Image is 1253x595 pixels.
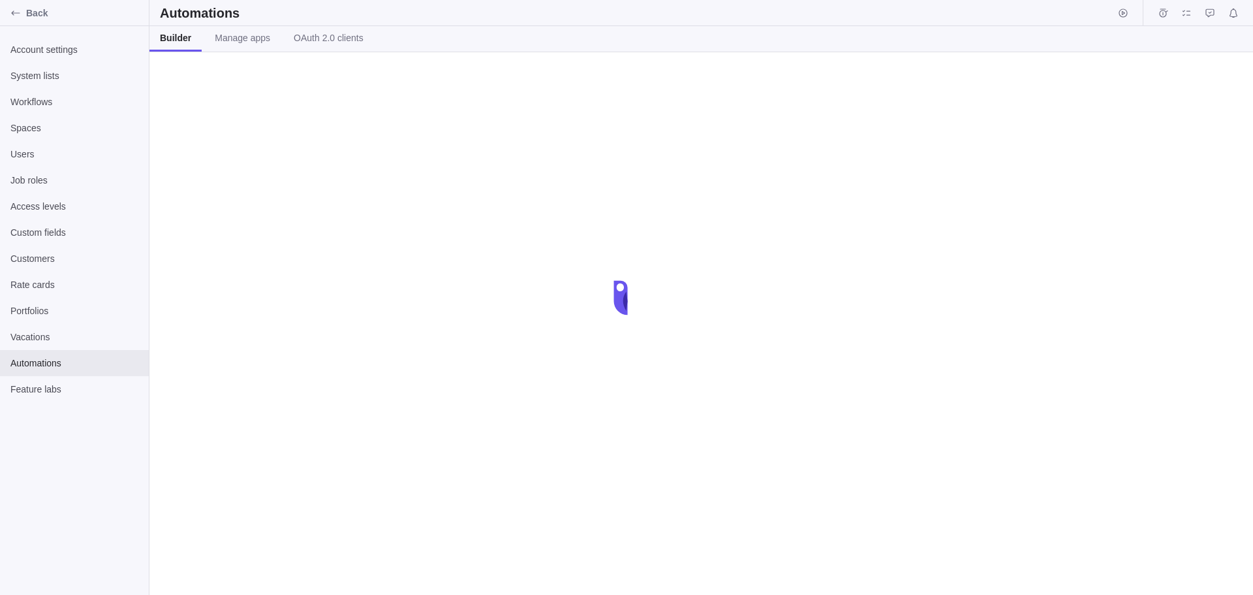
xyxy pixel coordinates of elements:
span: Notifications [1224,4,1243,22]
span: Time logs [1154,4,1172,22]
span: Approval requests [1201,4,1219,22]
a: Notifications [1224,10,1243,20]
span: Access levels [10,200,138,213]
span: Manage apps [215,31,270,44]
span: Start timer [1114,4,1132,22]
a: OAuth 2.0 clients [283,26,374,52]
a: My assignments [1177,10,1196,20]
span: Rate cards [10,278,138,291]
span: Portfolios [10,304,138,317]
span: Builder [160,31,191,44]
h2: Automations [160,4,240,22]
span: My assignments [1177,4,1196,22]
span: Spaces [10,121,138,135]
span: Custom fields [10,226,138,239]
span: Feature labs [10,383,138,396]
span: OAuth 2.0 clients [294,31,364,44]
a: Approval requests [1201,10,1219,20]
span: Automations [10,357,138,370]
a: Builder [149,26,202,52]
div: loading [600,272,653,324]
span: Customers [10,252,138,265]
span: Account settings [10,43,138,56]
span: Users [10,148,138,161]
a: Time logs [1154,10,1172,20]
span: Vacations [10,330,138,344]
a: Manage apps [204,26,281,52]
span: System lists [10,69,138,82]
span: Back [26,7,144,20]
span: Job roles [10,174,138,187]
span: Workflows [10,95,138,108]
